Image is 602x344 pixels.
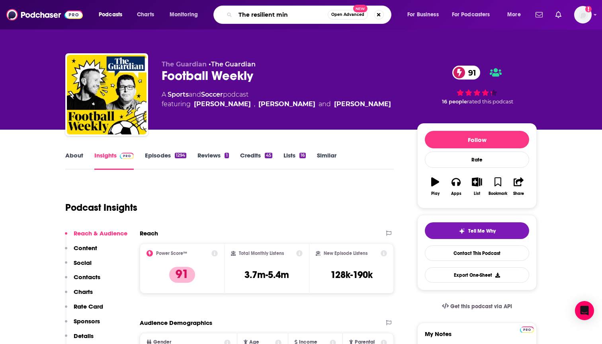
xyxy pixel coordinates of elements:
[328,10,368,19] button: Open AdvancedNew
[244,269,289,281] h3: 3.7m-5.4m
[467,99,513,105] span: rated this podcast
[467,172,487,201] button: List
[170,9,198,20] span: Monitoring
[65,273,100,288] button: Contacts
[452,66,480,80] a: 91
[407,9,439,20] span: For Business
[74,317,100,325] p: Sponsors
[240,152,272,170] a: Credits45
[317,152,336,170] a: Similar
[258,99,315,109] div: [PERSON_NAME]
[425,330,529,344] label: My Notes
[502,8,531,21] button: open menu
[489,191,507,196] div: Bookmark
[74,244,97,252] p: Content
[201,91,223,98] a: Soccer
[425,152,529,168] div: Rate
[459,228,465,234] img: tell me why sparkle
[330,269,373,281] h3: 128k-190k
[574,6,592,23] button: Show profile menu
[189,91,201,98] span: and
[507,9,521,20] span: More
[575,301,594,320] div: Open Intercom Messenger
[74,259,92,266] p: Social
[162,90,391,109] div: A podcast
[574,6,592,23] img: User Profile
[425,245,529,261] a: Contact This Podcast
[402,8,449,21] button: open menu
[334,99,391,109] div: [PERSON_NAME]
[532,8,546,21] a: Show notifications dropdown
[156,251,187,256] h2: Power Score™
[265,153,272,158] div: 45
[508,172,529,201] button: Share
[74,288,93,295] p: Charts
[513,191,524,196] div: Share
[239,251,284,256] h2: Total Monthly Listens
[65,244,97,259] button: Content
[552,8,565,21] a: Show notifications dropdown
[520,327,534,333] img: Podchaser Pro
[225,153,229,158] div: 1
[450,303,512,310] span: Get this podcast via API
[221,6,399,24] div: Search podcasts, credits, & more...
[162,99,391,109] span: featuring
[468,228,496,234] span: Tell Me Why
[65,317,100,332] button: Sponsors
[425,131,529,148] button: Follow
[140,319,212,327] h2: Audience Demographics
[65,202,137,214] h1: Podcast Insights
[447,8,502,21] button: open menu
[299,153,306,158] div: 16
[93,8,133,21] button: open menu
[169,267,195,283] p: 91
[417,60,537,110] div: 91 16 peoplerated this podcast
[65,303,103,317] button: Rate Card
[425,222,529,239] button: tell me why sparkleTell Me Why
[331,13,364,17] span: Open Advanced
[67,55,147,134] img: Football Weekly
[585,6,592,12] svg: Add a profile image
[145,152,186,170] a: Episodes1294
[197,152,229,170] a: Reviews1
[94,152,134,170] a: InsightsPodchaser Pro
[474,191,480,196] div: List
[140,229,158,237] h2: Reach
[137,9,154,20] span: Charts
[65,152,83,170] a: About
[211,60,256,68] a: The Guardian
[442,99,467,105] span: 16 people
[6,7,83,22] img: Podchaser - Follow, Share and Rate Podcasts
[431,191,440,196] div: Play
[65,229,127,244] button: Reach & Audience
[164,8,208,21] button: open menu
[168,91,189,98] a: Sports
[99,9,122,20] span: Podcasts
[451,191,461,196] div: Apps
[425,172,446,201] button: Play
[235,8,328,21] input: Search podcasts, credits, & more...
[425,267,529,283] button: Export One-Sheet
[209,60,256,68] span: •
[574,6,592,23] span: Logged in as alignPR
[162,60,207,68] span: The Guardian
[132,8,159,21] a: Charts
[452,9,490,20] span: For Podcasters
[194,99,251,109] a: Max Rushden
[353,5,367,12] span: New
[283,152,306,170] a: Lists16
[520,325,534,333] a: Pro website
[175,153,186,158] div: 1294
[436,297,518,316] a: Get this podcast via API
[120,153,134,159] img: Podchaser Pro
[74,332,94,340] p: Details
[487,172,508,201] button: Bookmark
[74,303,103,310] p: Rate Card
[446,172,466,201] button: Apps
[74,229,127,237] p: Reach & Audience
[74,273,100,281] p: Contacts
[460,66,480,80] span: 91
[65,288,93,303] button: Charts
